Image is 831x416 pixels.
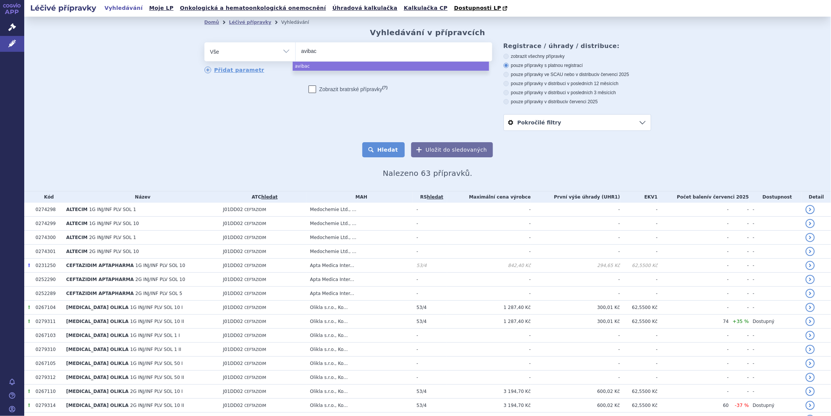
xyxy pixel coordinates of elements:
span: J01DD02 [223,319,243,324]
td: - [413,273,447,287]
td: - [658,217,729,231]
td: Apta Medica Inter... [306,273,413,287]
td: - [620,329,658,343]
span: 2G INJ/INF PLV SOL 10 II [130,403,184,408]
span: Tento přípravek má více úhrad. [28,305,30,310]
span: 1G INJ/INF PLV SOL 1 [89,207,136,212]
a: detail [806,289,815,298]
td: - [413,287,447,301]
th: První výše úhrady (UHR1) [531,191,620,203]
span: [MEDICAL_DATA] OLIKLA [66,319,129,324]
td: 1 287,40 Kč [447,315,531,329]
a: detail [806,303,815,312]
span: ALTECIM [66,249,88,254]
span: Dostupnosti LP [454,5,501,11]
span: 1G INJ/INF PLV SOL 10 I [130,305,183,310]
a: Pokročilé filtry [504,115,651,130]
a: detail [806,261,815,270]
td: Olikla s.r.o., Ko... [306,399,413,413]
td: - [447,287,531,301]
td: - [749,273,802,287]
th: Maximální cena výrobce [447,191,531,203]
span: v červenci 2025 [566,99,598,104]
td: - [749,217,802,231]
th: Dostupnost [749,191,802,203]
a: Moje LP [147,3,176,13]
td: - [620,273,658,287]
span: Nalezeno 63 přípravků. [383,169,472,178]
td: - [749,287,802,301]
span: -37 % [735,402,749,408]
span: 2G INJ/INF PLV SOL 10 I [130,389,183,394]
td: - [729,231,749,245]
a: detail [806,387,815,396]
td: 0274300 [32,231,62,245]
td: - [749,343,802,357]
a: hledat [261,194,278,200]
span: CEFTAZIDIM APTAPHARMA [66,291,134,296]
td: - [729,357,749,371]
td: Medochemie Ltd., ... [306,231,413,245]
th: MAH [306,191,413,203]
span: J01DD02 [223,361,243,366]
span: CEFTAZIDIM [245,362,267,366]
th: Název [62,191,219,203]
a: Dostupnosti LP [452,3,511,14]
td: - [413,371,447,385]
span: [MEDICAL_DATA] OLIKLA [66,389,129,394]
td: - [658,371,729,385]
td: - [620,357,658,371]
td: - [531,357,620,371]
td: 74 [658,315,729,329]
span: CEFTAZIDIM [245,306,267,310]
td: - [447,231,531,245]
td: Dostupný [749,315,802,329]
span: J01DD02 [223,389,243,394]
td: Olikla s.r.o., Ko... [306,357,413,371]
td: 0279314 [32,399,62,413]
span: J01DD02 [223,333,243,338]
td: 60 [658,399,729,413]
td: Apta Medica Inter... [306,287,413,301]
span: J01DD02 [223,347,243,352]
td: Olikla s.r.o., Ko... [306,329,413,343]
td: - [658,343,729,357]
span: 53/4 [416,263,427,268]
td: 0279310 [32,343,62,357]
td: - [729,371,749,385]
label: pouze přípravky ve SCAU nebo v distribuci [504,71,651,78]
a: detail [806,233,815,242]
td: - [531,287,620,301]
span: 1G INJ/INF PLV SOL 10 [136,263,186,268]
td: 294,65 Kč [531,259,620,273]
span: CEFTAZIDIM [245,250,267,254]
td: - [749,385,802,399]
span: v červenci 2025 [597,72,629,77]
td: 62,5500 Kč [620,399,658,413]
td: 3 194,70 Kč [447,399,531,413]
a: Vyhledávání [102,3,145,13]
span: [MEDICAL_DATA] OLIKLA [66,375,129,380]
td: Apta Medica Inter... [306,259,413,273]
td: - [447,343,531,357]
span: CEFTAZIDIM [245,348,267,352]
td: 0274299 [32,217,62,231]
td: - [729,385,749,399]
td: - [413,217,447,231]
td: - [620,217,658,231]
td: 0267103 [32,329,62,343]
td: 3 194,70 Kč [447,385,531,399]
td: - [531,343,620,357]
td: Olikla s.r.o., Ko... [306,385,413,399]
td: - [531,245,620,259]
span: CEFTAZIDIM [245,208,267,212]
td: - [658,273,729,287]
a: detail [806,345,815,354]
span: J01DD02 [223,277,243,282]
td: 600,02 Kč [531,385,620,399]
span: J01DD02 [223,235,243,240]
td: - [620,203,658,217]
td: 0267110 [32,385,62,399]
th: ATC [219,191,306,203]
a: detail [806,331,815,340]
